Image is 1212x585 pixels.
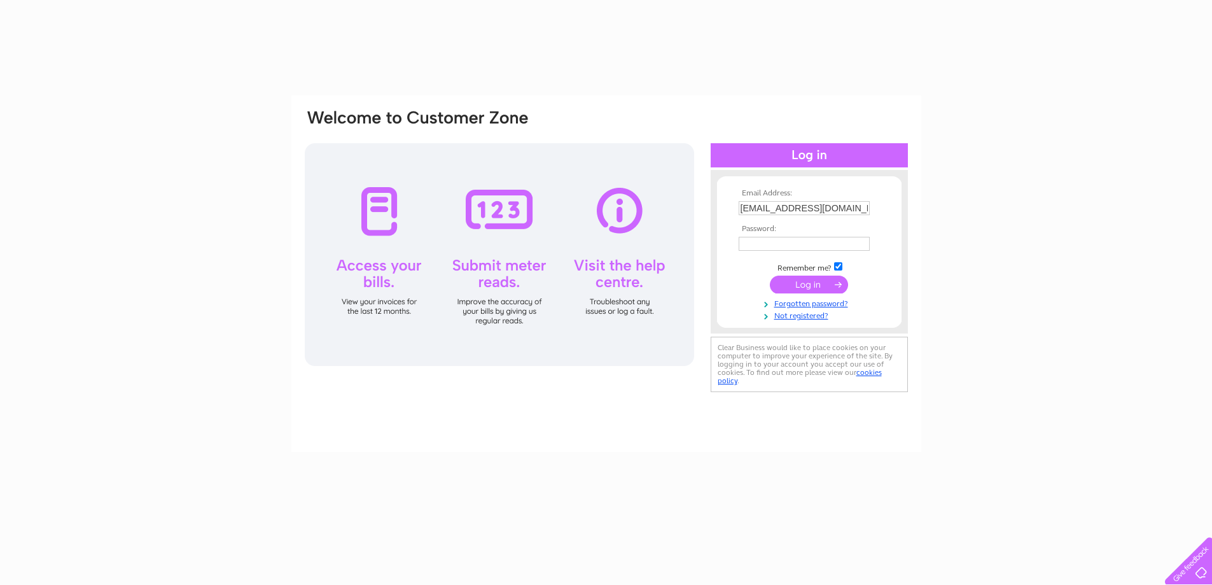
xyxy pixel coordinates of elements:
a: Forgotten password? [739,297,883,309]
th: Email Address: [735,189,883,198]
a: cookies policy [718,368,882,385]
a: Not registered? [739,309,883,321]
input: Submit [770,276,848,293]
td: Remember me? [735,260,883,273]
th: Password: [735,225,883,234]
div: Clear Business would like to place cookies on your computer to improve your experience of the sit... [711,337,908,392]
